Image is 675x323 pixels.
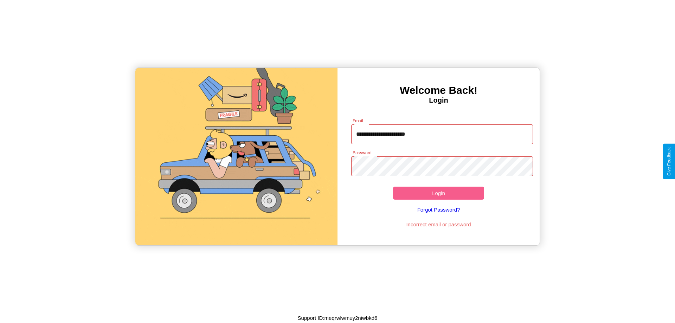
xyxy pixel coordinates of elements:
label: Email [353,118,364,124]
h3: Welcome Back! [337,84,540,96]
div: Give Feedback [667,147,671,176]
button: Login [393,187,484,200]
h4: Login [337,96,540,104]
img: gif [135,68,337,245]
a: Forgot Password? [348,200,530,220]
p: Incorrect email or password [348,220,530,229]
p: Support ID: meqrwlwmuy2niwbkd6 [298,313,378,323]
label: Password [353,150,371,156]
